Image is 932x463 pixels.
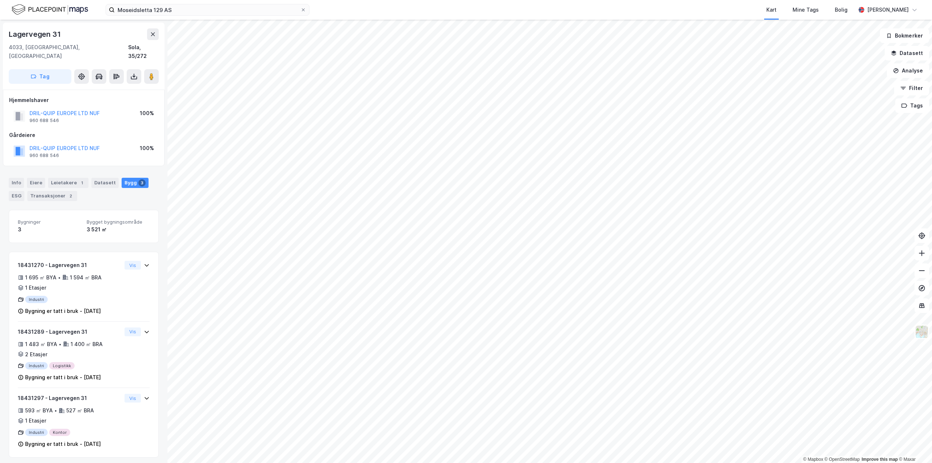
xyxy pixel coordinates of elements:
div: Bygning er tatt i bruk - [DATE] [25,440,101,448]
div: 4033, [GEOGRAPHIC_DATA], [GEOGRAPHIC_DATA] [9,43,128,60]
div: Lagervegen 31 [9,28,62,40]
iframe: Chat Widget [896,428,932,463]
div: Kart [766,5,777,14]
button: Vis [125,394,141,403]
button: Tags [895,98,929,113]
div: Info [9,178,24,188]
div: 1 Etasjer [25,283,46,292]
div: 1 483 ㎡ BYA [25,340,57,349]
div: Eiere [27,178,45,188]
span: Bygget bygningsområde [87,219,150,225]
div: 1 594 ㎡ BRA [70,273,102,282]
div: Bolig [835,5,848,14]
div: Bygg [122,178,149,188]
div: Sola, 35/272 [128,43,159,60]
div: • [54,408,57,413]
div: Transaksjoner [27,191,77,201]
a: OpenStreetMap [825,457,860,462]
div: Gårdeiere [9,131,158,140]
div: 100% [140,109,154,118]
div: 1 400 ㎡ BRA [71,340,103,349]
div: • [58,275,61,280]
div: ESG [9,191,24,201]
div: 593 ㎡ BYA [25,406,53,415]
div: 18431297 - Lagervegen 31 [18,394,122,403]
a: Improve this map [862,457,898,462]
div: 960 688 546 [29,118,59,123]
div: 3 [18,225,81,234]
img: Z [915,325,929,339]
div: 3 521 ㎡ [87,225,150,234]
div: 18431289 - Lagervegen 31 [18,327,122,336]
div: 18431270 - Lagervegen 31 [18,261,122,270]
span: Bygninger [18,219,81,225]
button: Filter [894,81,929,95]
div: [PERSON_NAME] [867,5,909,14]
img: logo.f888ab2527a4732fd821a326f86c7f29.svg [12,3,88,16]
button: Datasett [885,46,929,60]
div: 3 [138,179,146,187]
div: Datasett [91,178,119,188]
button: Vis [125,327,141,336]
a: Mapbox [803,457,823,462]
div: 527 ㎡ BRA [66,406,94,415]
div: 2 [67,192,74,200]
div: Hjemmelshaver [9,96,158,105]
div: Leietakere [48,178,88,188]
div: Mine Tags [793,5,819,14]
button: Analyse [887,63,929,78]
div: 1 Etasjer [25,416,46,425]
input: Søk på adresse, matrikkel, gårdeiere, leietakere eller personer [115,4,300,15]
div: • [59,341,62,347]
div: 960 688 546 [29,153,59,158]
div: Bygning er tatt i bruk - [DATE] [25,307,101,315]
div: 1 [78,179,86,187]
button: Bokmerker [880,28,929,43]
div: 1 695 ㎡ BYA [25,273,56,282]
button: Tag [9,69,71,84]
div: Bygning er tatt i bruk - [DATE] [25,373,101,382]
div: 2 Etasjer [25,350,47,359]
div: 100% [140,144,154,153]
button: Vis [125,261,141,270]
